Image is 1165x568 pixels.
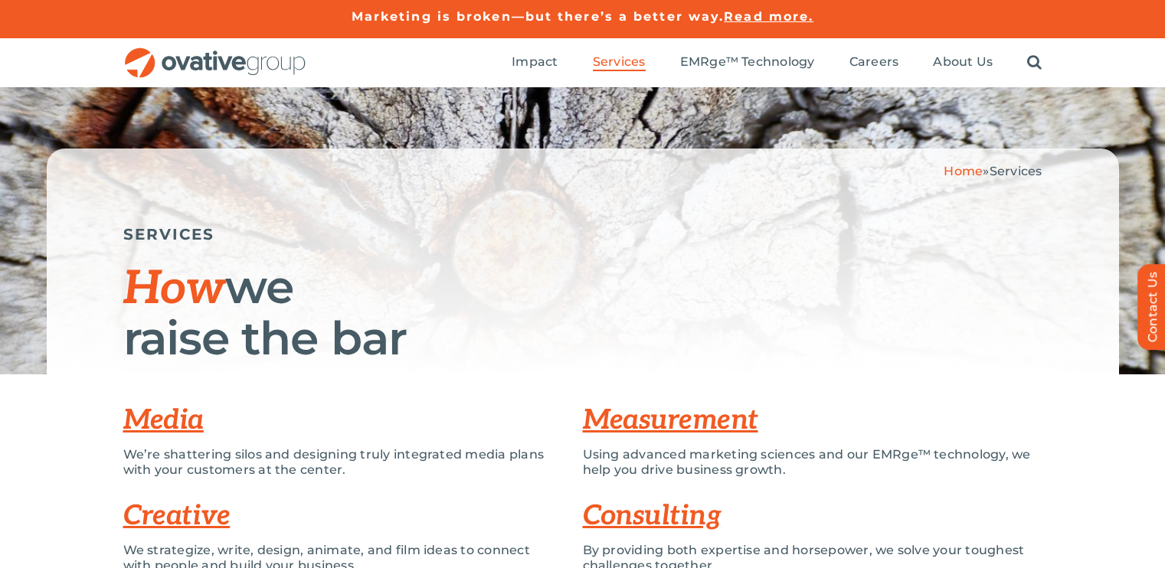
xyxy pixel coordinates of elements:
[944,164,983,178] a: Home
[990,164,1042,178] span: Services
[1027,54,1042,71] a: Search
[583,499,722,533] a: Consulting
[512,38,1042,87] nav: Menu
[352,9,725,24] a: Marketing is broken—but there’s a better way.
[123,403,204,437] a: Media
[593,54,646,70] span: Services
[680,54,815,71] a: EMRge™ Technology
[123,262,225,317] span: How
[123,499,231,533] a: Creative
[123,225,1042,243] h5: SERVICES
[849,54,899,70] span: Careers
[512,54,558,70] span: Impact
[593,54,646,71] a: Services
[512,54,558,71] a: Impact
[583,447,1042,478] p: Using advanced marketing sciences and our EMRge™ technology, we help you drive business growth.
[933,54,993,70] span: About Us
[933,54,993,71] a: About Us
[680,54,815,70] span: EMRge™ Technology
[123,263,1042,363] h1: we raise the bar
[724,9,813,24] a: Read more.
[123,447,560,478] p: We’re shattering silos and designing truly integrated media plans with your customers at the center.
[849,54,899,71] a: Careers
[944,164,1042,178] span: »
[123,46,307,60] a: OG_Full_horizontal_RGB
[583,403,758,437] a: Measurement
